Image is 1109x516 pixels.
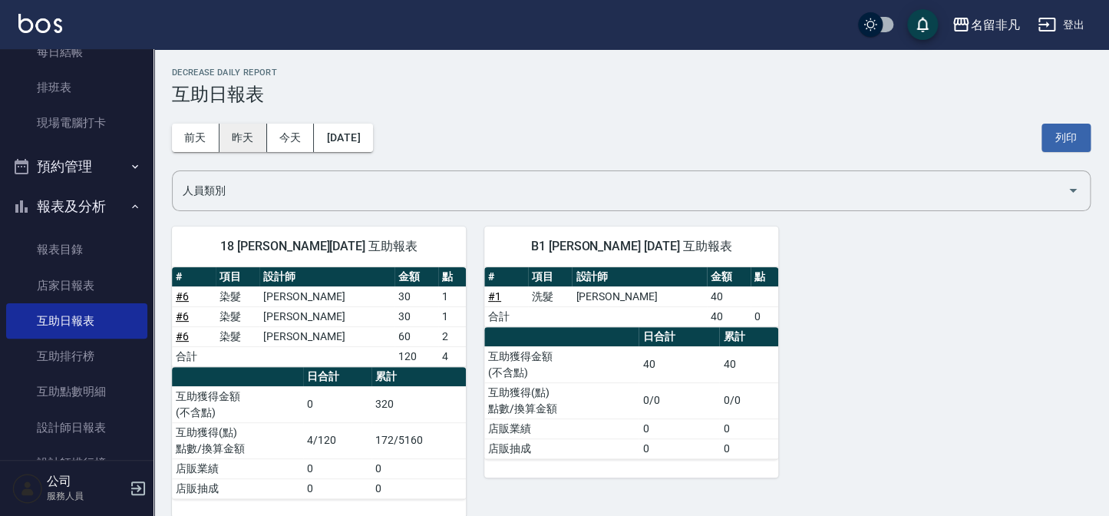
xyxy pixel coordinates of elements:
[438,306,466,326] td: 1
[303,367,371,387] th: 日合計
[371,422,466,458] td: 172/5160
[394,346,438,366] td: 120
[639,327,719,347] th: 日合計
[172,267,466,367] table: a dense table
[172,386,303,422] td: 互助獲得金額 (不含點)
[172,346,216,366] td: 合計
[751,267,778,287] th: 點
[438,286,466,306] td: 1
[707,286,751,306] td: 40
[47,489,125,503] p: 服務人員
[172,458,303,478] td: 店販業績
[371,367,466,387] th: 累計
[267,124,315,152] button: 今天
[259,286,394,306] td: [PERSON_NAME]
[176,290,189,303] a: #6
[6,303,147,339] a: 互助日報表
[6,147,147,187] button: 預約管理
[314,124,372,152] button: [DATE]
[572,267,706,287] th: 設計師
[371,386,466,422] td: 320
[172,422,303,458] td: 互助獲得(點) 點數/換算金額
[484,438,639,458] td: 店販抽成
[176,330,189,342] a: #6
[179,177,1061,204] input: 人員名稱
[1041,124,1091,152] button: 列印
[639,418,719,438] td: 0
[216,286,259,306] td: 染髮
[639,346,719,382] td: 40
[259,306,394,326] td: [PERSON_NAME]
[172,68,1091,78] h2: Decrease Daily Report
[172,124,219,152] button: 前天
[190,239,447,254] span: 18 [PERSON_NAME][DATE] 互助報表
[719,327,778,347] th: 累計
[484,327,778,459] table: a dense table
[719,346,778,382] td: 40
[6,339,147,374] a: 互助排行榜
[303,386,371,422] td: 0
[394,326,438,346] td: 60
[6,35,147,70] a: 每日結帳
[719,438,778,458] td: 0
[639,382,719,418] td: 0/0
[438,267,466,287] th: 點
[303,458,371,478] td: 0
[707,306,751,326] td: 40
[488,290,501,303] a: #1
[6,410,147,445] a: 設計師日報表
[484,306,528,326] td: 合計
[259,267,394,287] th: 設計師
[394,267,438,287] th: 金額
[172,84,1091,105] h3: 互助日報表
[484,267,528,287] th: #
[6,374,147,409] a: 互助點數明細
[18,14,62,33] img: Logo
[907,9,938,40] button: save
[572,286,706,306] td: [PERSON_NAME]
[303,478,371,498] td: 0
[6,70,147,105] a: 排班表
[946,9,1025,41] button: 名留非凡
[1031,11,1091,39] button: 登出
[438,346,466,366] td: 4
[303,422,371,458] td: 4/120
[47,474,125,489] h5: 公司
[484,267,778,327] table: a dense table
[216,306,259,326] td: 染髮
[484,346,639,382] td: 互助獲得金額 (不含點)
[371,478,466,498] td: 0
[719,418,778,438] td: 0
[639,438,719,458] td: 0
[371,458,466,478] td: 0
[172,267,216,287] th: #
[216,267,259,287] th: 項目
[394,286,438,306] td: 30
[6,187,147,227] button: 報表及分析
[751,306,778,326] td: 0
[216,326,259,346] td: 染髮
[172,478,303,498] td: 店販抽成
[484,418,639,438] td: 店販業績
[707,267,751,287] th: 金額
[394,306,438,326] td: 30
[6,445,147,481] a: 設計師排行榜
[719,382,778,418] td: 0/0
[6,105,147,141] a: 現場電腦打卡
[172,367,466,499] table: a dense table
[6,232,147,267] a: 報表目錄
[12,473,43,504] img: Person
[1061,178,1085,203] button: Open
[259,326,394,346] td: [PERSON_NAME]
[970,15,1019,35] div: 名留非凡
[503,239,760,254] span: B1 [PERSON_NAME] [DATE] 互助報表
[528,267,572,287] th: 項目
[176,310,189,322] a: #6
[219,124,267,152] button: 昨天
[6,268,147,303] a: 店家日報表
[528,286,572,306] td: 洗髮
[484,382,639,418] td: 互助獲得(點) 點數/換算金額
[438,326,466,346] td: 2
